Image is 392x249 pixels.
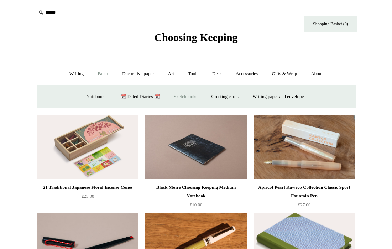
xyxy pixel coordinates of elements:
a: Art [162,64,181,83]
a: Black Moire Choosing Keeping Medium Notebook Black Moire Choosing Keeping Medium Notebook [145,115,246,179]
a: Apricot Pearl Kaweco Collection Classic Sport Fountain Pen £27.00 [254,183,355,212]
a: Writing paper and envelopes [246,87,312,106]
div: Black Moire Choosing Keeping Medium Notebook [147,183,245,200]
a: About [304,64,329,83]
a: Shopping Basket (0) [304,16,357,32]
a: 21 Traditional Japanese Floral Incense Cones £25.00 [37,183,138,212]
span: £27.00 [298,202,311,207]
a: Sketchbooks [167,87,204,106]
a: Apricot Pearl Kaweco Collection Classic Sport Fountain Pen Apricot Pearl Kaweco Collection Classi... [254,115,355,179]
a: Decorative paper [116,64,160,83]
span: £10.00 [190,202,203,207]
img: 21 Traditional Japanese Floral Incense Cones [37,115,138,179]
span: Choosing Keeping [154,31,237,43]
a: Choosing Keeping [154,37,237,42]
a: Writing [63,64,90,83]
a: Tools [182,64,205,83]
a: Gifts & Wrap [265,64,303,83]
a: Greeting cards [205,87,245,106]
div: Apricot Pearl Kaweco Collection Classic Sport Fountain Pen [255,183,353,200]
a: Notebooks [80,87,113,106]
a: Accessories [229,64,264,83]
div: 21 Traditional Japanese Floral Incense Cones [39,183,137,192]
img: Black Moire Choosing Keeping Medium Notebook [145,115,246,179]
a: Black Moire Choosing Keeping Medium Notebook £10.00 [145,183,246,212]
a: 21 Traditional Japanese Floral Incense Cones 21 Traditional Japanese Floral Incense Cones [37,115,138,179]
a: Desk [206,64,228,83]
img: Apricot Pearl Kaweco Collection Classic Sport Fountain Pen [254,115,355,179]
a: 📆 Dated Diaries 📆 [114,87,166,106]
a: Paper [91,64,115,83]
span: £25.00 [82,193,94,199]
